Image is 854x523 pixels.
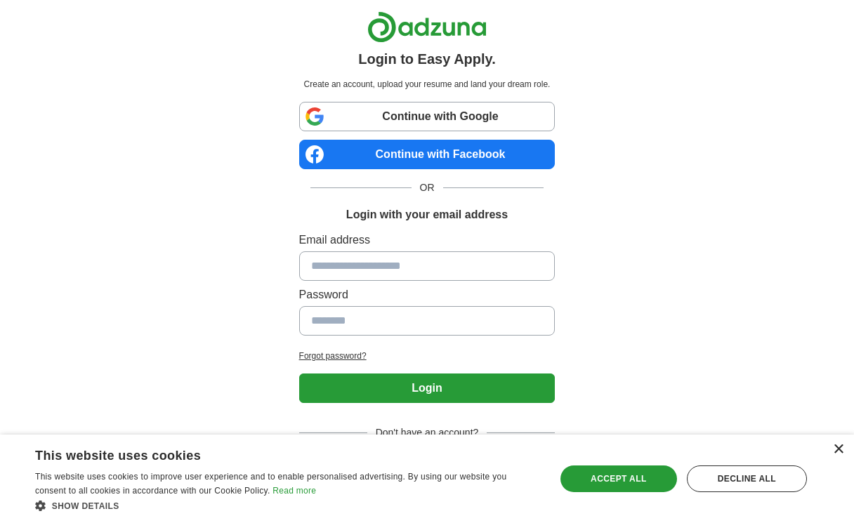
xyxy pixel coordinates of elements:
[560,465,677,492] div: Accept all
[299,286,556,303] label: Password
[52,501,119,511] span: Show details
[35,472,506,496] span: This website uses cookies to improve user experience and to enable personalised advertising. By u...
[299,102,556,131] a: Continue with Google
[35,498,540,512] div: Show details
[299,373,556,403] button: Login
[299,232,556,249] label: Email address
[302,78,553,91] p: Create an account, upload your resume and land your dream role.
[367,425,487,440] span: Don't have an account?
[299,140,556,169] a: Continue with Facebook
[687,465,807,492] div: Decline all
[412,180,443,195] span: OR
[35,443,505,464] div: This website uses cookies
[299,350,556,362] a: Forgot password?
[346,206,508,223] h1: Login with your email address
[272,486,316,496] a: Read more, opens a new window
[358,48,496,69] h1: Login to Easy Apply.
[367,11,487,43] img: Adzuna logo
[833,444,843,455] div: Close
